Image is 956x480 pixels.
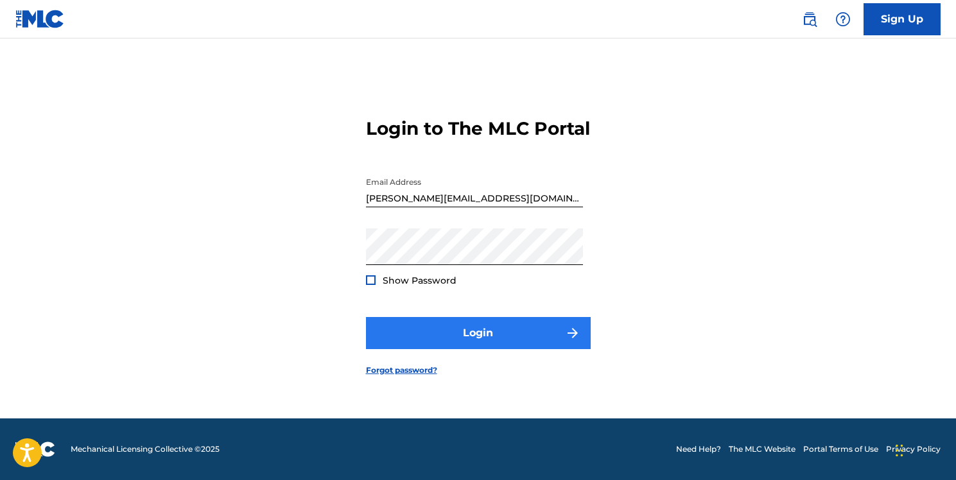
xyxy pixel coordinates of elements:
[864,3,941,35] a: Sign Up
[15,441,55,457] img: logo
[366,317,591,349] button: Login
[830,6,856,32] div: Help
[803,443,878,455] a: Portal Terms of Use
[892,418,956,480] iframe: Chat Widget
[366,117,590,140] h3: Login to The MLC Portal
[729,443,795,455] a: The MLC Website
[366,364,437,376] a: Forgot password?
[896,431,903,470] div: Drag
[797,6,822,32] a: Public Search
[565,325,580,341] img: f7272a7cc735f4ea7f67.svg
[835,12,851,27] img: help
[886,443,941,455] a: Privacy Policy
[15,10,65,28] img: MLC Logo
[383,275,456,286] span: Show Password
[802,12,817,27] img: search
[676,443,721,455] a: Need Help?
[71,443,220,455] span: Mechanical Licensing Collective © 2025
